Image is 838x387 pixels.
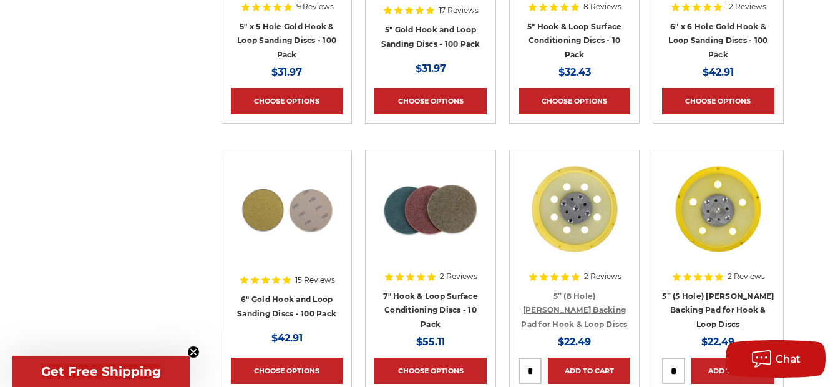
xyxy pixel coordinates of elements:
[668,159,768,259] img: 5” (5 Hole) DA Sander Backing Pad for Hook & Loop Discs
[525,159,625,259] img: 5” (8 Hole) DA Sander Backing Pad for Hook & Loop Discs
[416,62,446,74] span: $31.97
[416,336,445,348] span: $55.11
[558,336,591,348] span: $22.49
[237,295,336,318] a: 6" Gold Hook and Loop Sanding Discs - 100 Pack
[381,159,480,259] img: 7 inch surface conditioning discs
[296,3,334,11] span: 9 Reviews
[726,3,766,11] span: 12 Reviews
[374,88,486,114] a: Choose Options
[668,22,767,59] a: 6" x 6 Hole Gold Hook & Loop Sanding Discs - 100 Pack
[271,66,302,78] span: $31.97
[231,88,343,114] a: Choose Options
[440,273,477,280] span: 2 Reviews
[374,159,486,271] a: 7 inch surface conditioning discs
[728,273,765,280] span: 2 Reviews
[726,340,826,378] button: Chat
[558,66,591,78] span: $32.43
[527,22,622,59] a: 5" Hook & Loop Surface Conditioning Discs - 10 Pack
[662,159,774,271] a: 5” (5 Hole) DA Sander Backing Pad for Hook & Loop Discs
[231,358,343,384] a: Choose Options
[519,159,630,271] a: 5” (8 Hole) DA Sander Backing Pad for Hook & Loop Discs
[439,7,479,14] span: 17 Reviews
[662,291,774,329] a: 5” (5 Hole) [PERSON_NAME] Backing Pad for Hook & Loop Discs
[237,22,336,59] a: 5" x 5 Hole Gold Hook & Loop Sanding Discs - 100 Pack
[187,346,200,358] button: Close teaser
[271,332,303,344] span: $42.91
[583,3,621,11] span: 8 Reviews
[691,358,774,384] a: Add to Cart
[703,66,734,78] span: $42.91
[41,364,161,379] span: Get Free Shipping
[295,277,335,284] span: 15 Reviews
[521,291,627,329] a: 5” (8 Hole) [PERSON_NAME] Backing Pad for Hook & Loop Discs
[662,88,774,114] a: Choose Options
[548,358,630,384] a: Add to Cart
[12,356,190,387] div: Get Free ShippingClose teaser
[701,336,734,348] span: $22.49
[776,353,801,365] span: Chat
[237,159,337,259] img: 6" inch hook & loop disc
[519,88,630,114] a: Choose Options
[374,358,486,384] a: Choose Options
[383,291,478,329] a: 7" Hook & Loop Surface Conditioning Discs - 10 Pack
[381,25,480,49] a: 5" Gold Hook and Loop Sanding Discs - 100 Pack
[584,273,621,280] span: 2 Reviews
[231,159,343,271] a: 6" inch hook & loop disc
